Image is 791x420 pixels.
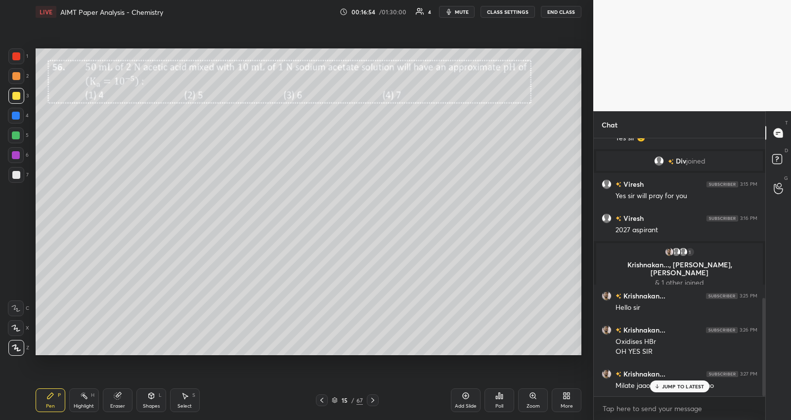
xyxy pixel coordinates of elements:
div: Z [8,340,29,356]
h6: Krishnakan... [621,369,665,379]
div: More [561,404,573,409]
img: no-rating-badge.077c3623.svg [615,182,621,187]
img: no-rating-badge.077c3623.svg [615,294,621,299]
div: 4 [8,108,29,124]
div: L [159,393,162,398]
div: 67 [356,396,363,405]
div: X [8,320,29,336]
div: C [8,300,29,316]
div: 6 [8,147,29,163]
p: Krishnakan..., [PERSON_NAME], [PERSON_NAME] [602,261,757,277]
img: 1881b24753b541a89cf93938dacf6847.jpg [602,291,612,301]
div: 3:25 PM [740,293,757,299]
h6: Viresh [621,213,644,223]
div: P [58,393,61,398]
div: Zoom [527,404,540,409]
img: default.png [654,156,664,166]
p: D [785,147,788,154]
div: Pen [46,404,55,409]
div: 3:27 PM [740,371,757,377]
button: mute [439,6,475,18]
div: 1 [8,48,28,64]
p: JUMP TO LATEST [662,383,704,389]
h6: Krishnakan... [621,325,665,335]
img: default.png [602,213,612,223]
div: Yes sir ☺️ [615,133,757,143]
div: Shapes [143,404,160,409]
div: Milate jaao formula daalte jaao [615,381,757,391]
div: Select [177,404,192,409]
img: 4P8fHbbgJtejmAAAAAElFTkSuQmCC [706,293,738,299]
div: Eraser [110,404,125,409]
div: Yes sir will pray for you [615,191,757,201]
h6: Viresh [621,179,644,189]
div: 1 [685,247,695,257]
p: T [785,119,788,126]
img: 4P8fHbbgJtejmAAAAAElFTkSuQmCC [706,215,738,221]
img: 4P8fHbbgJtejmAAAAAElFTkSuQmCC [706,327,738,333]
div: 3:26 PM [740,327,757,333]
span: joined [686,157,705,165]
div: 3 [8,88,29,104]
h4: AIMT Paper Analysis - Chemistry [60,7,163,17]
div: 3:16 PM [740,215,757,221]
div: 3:15 PM [740,181,757,187]
div: 2 [8,68,29,84]
span: mute [455,8,469,15]
div: 5 [8,127,29,143]
img: default.png [671,247,681,257]
img: default.png [602,179,612,189]
div: grid [594,138,765,396]
p: & 1 other joined [602,279,757,287]
p: G [784,174,788,182]
img: 1881b24753b541a89cf93938dacf6847.jpg [602,325,612,335]
div: H [91,393,94,398]
span: Div [676,157,686,165]
img: 4P8fHbbgJtejmAAAAAElFTkSuQmCC [706,371,738,377]
img: no-rating-badge.077c3623.svg [615,372,621,377]
img: default.png [678,247,688,257]
h6: Krishnakan... [621,291,665,301]
img: no-rating-badge.077c3623.svg [615,216,621,221]
button: End Class [541,6,581,18]
div: 4 [428,9,431,14]
img: no-rating-badge.077c3623.svg [668,159,674,165]
div: 15 [340,397,350,403]
div: S [192,393,195,398]
button: CLASS SETTINGS [481,6,535,18]
p: Chat [594,112,625,138]
div: Highlight [74,404,94,409]
div: 2027 aspirant [615,225,757,235]
img: 1881b24753b541a89cf93938dacf6847.jpg [602,369,612,379]
img: 4P8fHbbgJtejmAAAAAElFTkSuQmCC [706,181,738,187]
div: LIVE [36,6,56,18]
div: Oxidises HBr [615,337,757,347]
img: 1881b24753b541a89cf93938dacf6847.jpg [664,247,674,257]
div: Hello sir [615,303,757,313]
img: no-rating-badge.077c3623.svg [615,328,621,333]
div: Add Slide [455,404,477,409]
div: / [352,397,354,403]
div: 7 [8,167,29,183]
div: OH YES SIR [615,347,757,357]
div: Poll [495,404,503,409]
